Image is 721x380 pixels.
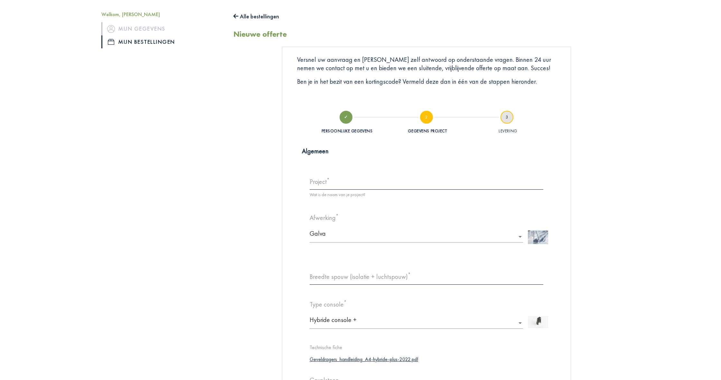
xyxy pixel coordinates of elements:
div: Levering [469,128,547,134]
img: hc-plus1.jpeg [528,316,548,328]
a: iconMijn gegevens [101,22,224,35]
div: Persoonlijke gegevens [322,128,373,134]
label: Technische fiche [310,344,342,351]
p: Ben je in het bezit van een kortingscode? Vermeld deze dan in één van de stappen hieronder. [297,77,556,86]
button: Alle bestellingen [233,11,279,22]
label: Afwerking [310,214,339,222]
img: Z [528,231,548,244]
h5: Welkom, [PERSON_NAME] [101,11,224,17]
img: icon [107,25,115,33]
a: Geveldragers_handleiding_A4-hybride-plus-2022.pdf [310,356,418,363]
p: Versnel uw aanvraag en [PERSON_NAME] zelf antwoord op onderstaande vragen. Binnen 24 uur nemen we... [297,55,556,72]
strong: Algemeen [302,147,329,155]
a: iconMijn bestellingen [101,35,224,48]
h2: Nieuwe offerte [233,30,287,39]
div: Gegevens project [408,128,447,134]
img: icon [108,39,114,45]
label: Type console [310,300,347,309]
span: Wat is de naam van je project? [310,192,365,197]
